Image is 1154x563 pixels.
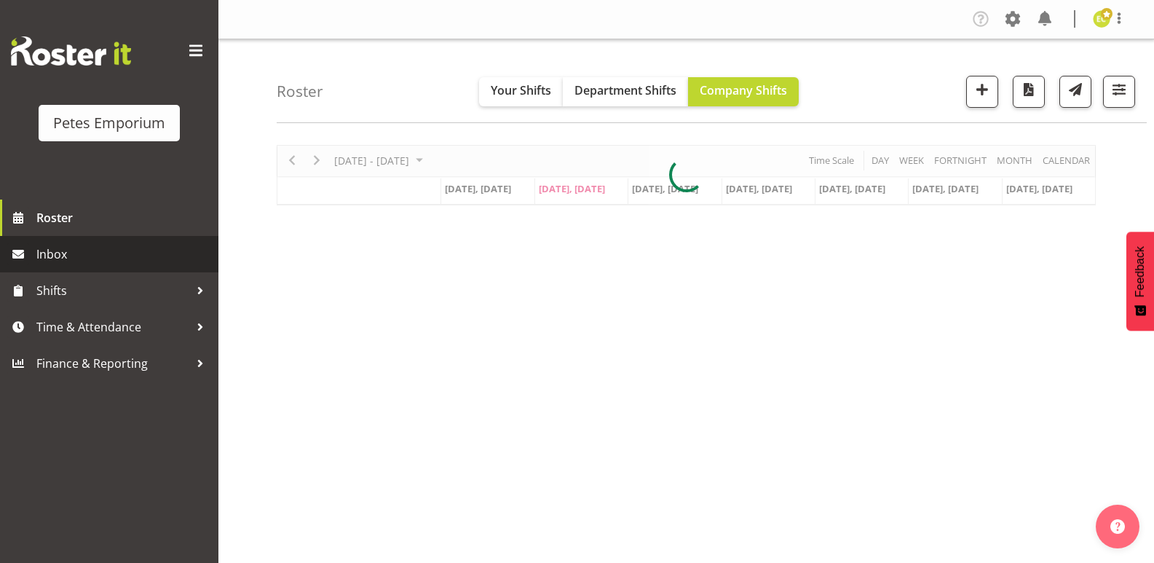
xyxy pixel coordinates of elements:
img: help-xxl-2.png [1110,519,1125,534]
div: Petes Emporium [53,112,165,134]
button: Department Shifts [563,77,688,106]
button: Your Shifts [479,77,563,106]
button: Add a new shift [966,76,998,108]
img: Rosterit website logo [11,36,131,66]
span: Department Shifts [574,82,676,98]
span: Company Shifts [700,82,787,98]
button: Filter Shifts [1103,76,1135,108]
span: Finance & Reporting [36,353,189,374]
button: Feedback - Show survey [1126,232,1154,331]
span: Your Shifts [491,82,551,98]
span: Feedback [1134,246,1147,297]
img: emma-croft7499.jpg [1093,10,1110,28]
span: Shifts [36,280,189,302]
span: Time & Attendance [36,316,189,338]
button: Send a list of all shifts for the selected filtered period to all rostered employees. [1059,76,1091,108]
button: Download a PDF of the roster according to the set date range. [1013,76,1045,108]
h4: Roster [277,83,323,100]
span: Inbox [36,243,211,265]
span: Roster [36,207,211,229]
button: Company Shifts [688,77,799,106]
